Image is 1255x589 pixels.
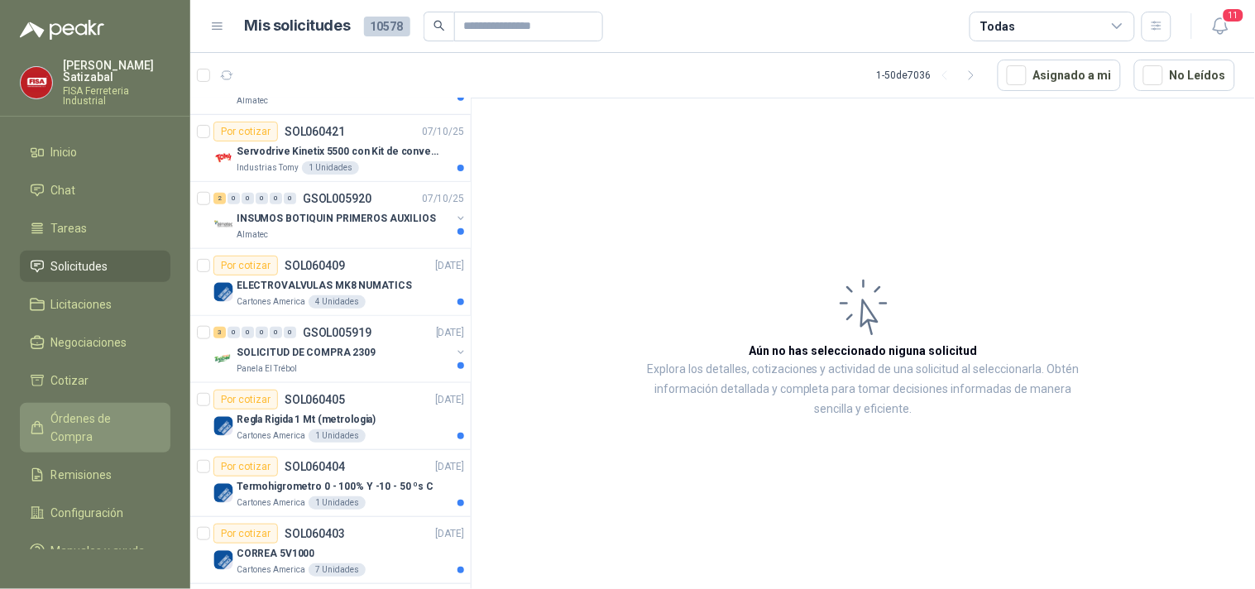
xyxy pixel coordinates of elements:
[877,62,984,89] div: 1 - 50 de 7036
[237,278,412,294] p: ELECTROVALVULAS MK8 NUMATICS
[303,193,371,204] p: GSOL005920
[51,257,108,275] span: Solicitudes
[21,67,52,98] img: Company Logo
[1134,60,1235,91] button: No Leídos
[237,496,305,510] p: Cartones America
[190,450,471,517] a: Por cotizarSOL060404[DATE] Company LogoTermohigrometro 0 - 100% Y -10 - 50 ºs CCartones America1 ...
[20,327,170,358] a: Negociaciones
[20,20,104,40] img: Logo peakr
[63,86,170,106] p: FISA Ferreteria Industrial
[51,333,127,352] span: Negociaciones
[20,136,170,168] a: Inicio
[750,342,978,360] h3: Aún no has seleccionado niguna solicitud
[237,563,305,577] p: Cartones America
[242,327,254,338] div: 0
[1205,12,1235,41] button: 11
[237,362,297,376] p: Panela El Trébol
[237,546,314,562] p: CORREA 5V1000
[285,394,345,405] p: SOL060405
[20,403,170,453] a: Órdenes de Compra
[213,323,467,376] a: 3 0 0 0 0 0 GSOL005919[DATE] Company LogoSOLICITUD DE COMPRA 2309Panela El Trébol
[285,461,345,472] p: SOL060404
[20,365,170,396] a: Cotizar
[213,193,226,204] div: 2
[303,327,371,338] p: GSOL005919
[436,526,464,542] p: [DATE]
[213,390,278,409] div: Por cotizar
[270,327,282,338] div: 0
[213,483,233,503] img: Company Logo
[213,457,278,476] div: Por cotizar
[213,215,233,235] img: Company Logo
[51,371,89,390] span: Cotizar
[228,193,240,204] div: 0
[20,251,170,282] a: Solicitudes
[256,327,268,338] div: 0
[213,122,278,141] div: Por cotizar
[190,115,471,182] a: Por cotizarSOL06042107/10/25 Company LogoServodrive Kinetix 5500 con Kit de conversión y filtro (...
[213,189,467,242] a: 2 0 0 0 0 0 GSOL00592007/10/25 Company LogoINSUMOS BOTIQUIN PRIMEROS AUXILIOSAlmatec
[237,412,376,428] p: Regla Rigida 1 Mt (metrologia)
[190,383,471,450] a: Por cotizarSOL060405[DATE] Company LogoRegla Rigida 1 Mt (metrologia)Cartones America1 Unidades
[436,325,464,341] p: [DATE]
[270,193,282,204] div: 0
[245,14,351,38] h1: Mis solicitudes
[213,550,233,570] img: Company Logo
[213,327,226,338] div: 3
[51,504,124,522] span: Configuración
[237,161,299,175] p: Industrias Tomy
[51,181,76,199] span: Chat
[237,94,268,108] p: Almatec
[213,524,278,544] div: Por cotizar
[20,289,170,320] a: Licitaciones
[20,497,170,529] a: Configuración
[20,175,170,206] a: Chat
[284,327,296,338] div: 0
[237,345,376,361] p: SOLICITUD DE COMPRA 2309
[213,256,278,275] div: Por cotizar
[51,219,88,237] span: Tareas
[302,161,359,175] div: 1 Unidades
[237,295,305,309] p: Cartones America
[213,148,233,168] img: Company Logo
[422,191,464,207] p: 07/10/25
[242,193,254,204] div: 0
[285,528,345,539] p: SOL060403
[285,126,345,137] p: SOL060421
[436,459,464,475] p: [DATE]
[284,193,296,204] div: 0
[637,360,1090,419] p: Explora los detalles, cotizaciones y actividad de una solicitud al seleccionarla. Obtén informaci...
[213,416,233,436] img: Company Logo
[285,260,345,271] p: SOL060409
[980,17,1015,36] div: Todas
[422,124,464,140] p: 07/10/25
[190,517,471,584] a: Por cotizarSOL060403[DATE] Company LogoCORREA 5V1000Cartones America7 Unidades
[228,327,240,338] div: 0
[237,429,305,443] p: Cartones America
[309,429,366,443] div: 1 Unidades
[51,295,113,314] span: Licitaciones
[190,249,471,316] a: Por cotizarSOL060409[DATE] Company LogoELECTROVALVULAS MK8 NUMATICSCartones America4 Unidades
[51,466,113,484] span: Remisiones
[436,258,464,274] p: [DATE]
[51,143,78,161] span: Inicio
[309,563,366,577] div: 7 Unidades
[998,60,1121,91] button: Asignado a mi
[309,295,366,309] div: 4 Unidades
[436,392,464,408] p: [DATE]
[237,228,268,242] p: Almatec
[309,496,366,510] div: 1 Unidades
[213,282,233,302] img: Company Logo
[237,479,434,495] p: Termohigrometro 0 - 100% Y -10 - 50 ºs C
[237,211,436,227] p: INSUMOS BOTIQUIN PRIMEROS AUXILIOS
[20,213,170,244] a: Tareas
[20,535,170,567] a: Manuales y ayuda
[213,349,233,369] img: Company Logo
[20,459,170,491] a: Remisiones
[1222,7,1245,23] span: 11
[256,193,268,204] div: 0
[364,17,410,36] span: 10578
[434,20,445,31] span: search
[51,409,155,446] span: Órdenes de Compra
[237,144,443,160] p: Servodrive Kinetix 5500 con Kit de conversión y filtro (Ref 41350505)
